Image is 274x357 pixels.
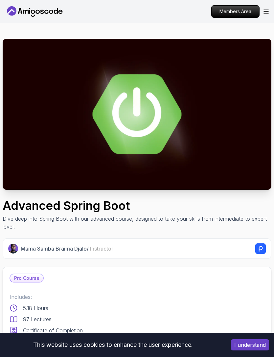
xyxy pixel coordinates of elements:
p: Mama Samba Braima Djalo / [21,245,113,253]
img: advanced-spring-boot_thumbnail [3,39,271,190]
p: Members Area [212,6,259,17]
p: Pro Course [10,274,43,282]
a: Members Area [211,5,260,18]
button: Open Menu [263,10,269,14]
p: 5.18 Hours [23,304,48,312]
p: Certificate of Completion [23,326,83,334]
p: Dive deep into Spring Boot with our advanced course, designed to take your skills from intermedia... [3,215,271,231]
h1: Advanced Spring Boot [3,199,271,212]
div: This website uses cookies to enhance the user experience. [5,338,221,352]
p: Includes: [10,293,264,301]
button: Accept cookies [231,339,269,350]
span: Instructor [90,245,113,252]
p: 97 Lectures [23,315,52,323]
img: Nelson Djalo [8,244,18,254]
